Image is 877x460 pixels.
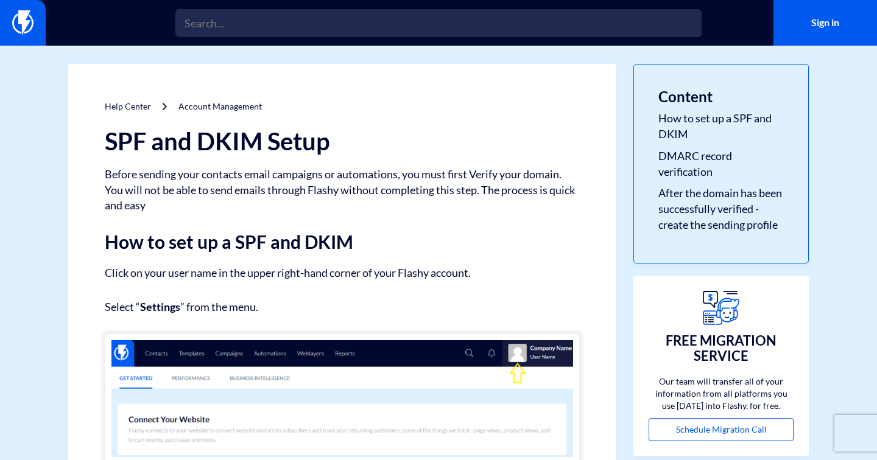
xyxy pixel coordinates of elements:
a: Account Management [178,101,262,111]
input: Search... [175,9,702,37]
p: Our team will transfer all of your information from all platforms you use [DATE] into Flashy, for... [649,375,794,412]
h2: How to set up a SPF and DKIM [105,232,580,252]
h1: SPF and DKIM Setup [105,128,580,155]
p: Select “ ” from the menu. [105,299,580,315]
a: DMARC record verification [658,148,784,179]
a: How to set up a SPF and DKIM [658,111,784,142]
a: Help Center [105,101,151,111]
strong: Settings [140,300,180,313]
h3: FREE MIGRATION SERVICE [649,333,794,363]
a: After the domain has been successfully verified - create the sending profile [658,186,784,232]
p: Before sending your contacts email campaigns or automations, you must first Verify your domain. Y... [105,167,580,214]
h3: Content [658,89,784,105]
p: Click on your user name in the upper right-hand corner of your Flashy account. [105,264,580,281]
a: Schedule Migration Call [649,418,794,441]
